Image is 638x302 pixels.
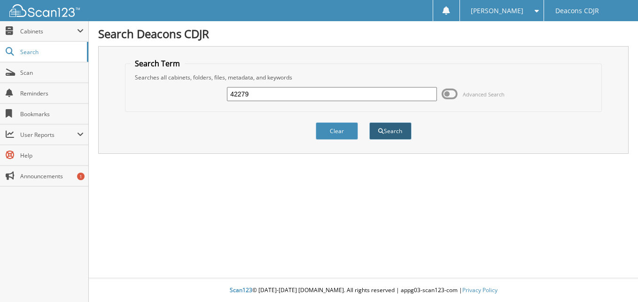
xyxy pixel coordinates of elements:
[20,172,84,180] span: Announcements
[369,122,412,140] button: Search
[20,151,84,159] span: Help
[9,4,80,17] img: scan123-logo-white.svg
[98,26,629,41] h1: Search Deacons CDJR
[20,27,77,35] span: Cabinets
[20,89,84,97] span: Reminders
[130,73,596,81] div: Searches all cabinets, folders, files, metadata, and keywords
[555,8,599,14] span: Deacons CDJR
[230,286,252,294] span: Scan123
[77,173,85,180] div: 1
[20,110,84,118] span: Bookmarks
[20,131,77,139] span: User Reports
[471,8,523,14] span: [PERSON_NAME]
[20,48,82,56] span: Search
[89,279,638,302] div: © [DATE]-[DATE] [DOMAIN_NAME]. All rights reserved | appg03-scan123-com |
[463,91,505,98] span: Advanced Search
[20,69,84,77] span: Scan
[462,286,498,294] a: Privacy Policy
[316,122,358,140] button: Clear
[130,58,185,69] legend: Search Term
